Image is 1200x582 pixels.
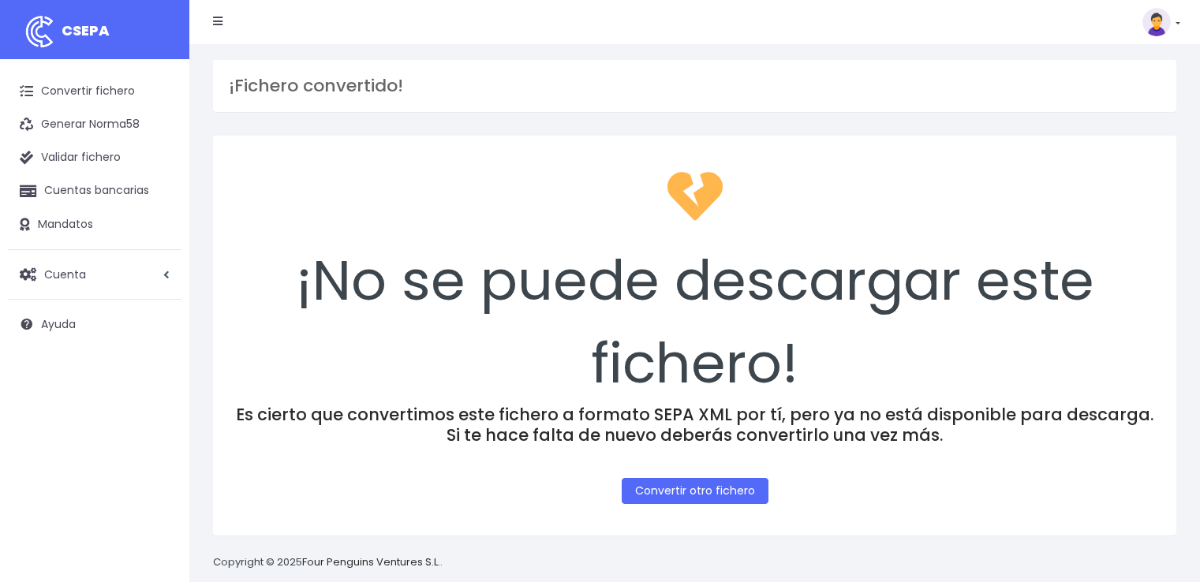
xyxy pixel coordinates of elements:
a: Convertir fichero [8,75,181,108]
a: Cuentas bancarias [8,174,181,207]
a: Mandatos [8,208,181,241]
a: Convertir otro fichero [622,478,768,504]
h4: Es cierto que convertimos este fichero a formato SEPA XML por tí, pero ya no está disponible para... [234,405,1156,444]
img: profile [1142,8,1171,36]
p: Copyright © 2025 . [213,554,443,571]
a: Cuenta [8,258,181,291]
a: Generar Norma58 [8,108,181,141]
a: Validar fichero [8,141,181,174]
a: Four Penguins Ventures S.L. [302,554,440,569]
img: logo [20,12,59,51]
span: Ayuda [41,316,76,332]
span: CSEPA [62,21,110,40]
div: ¡No se puede descargar este fichero! [234,156,1156,405]
span: Cuenta [44,266,86,282]
h3: ¡Fichero convertido! [229,76,1161,96]
a: Ayuda [8,308,181,341]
